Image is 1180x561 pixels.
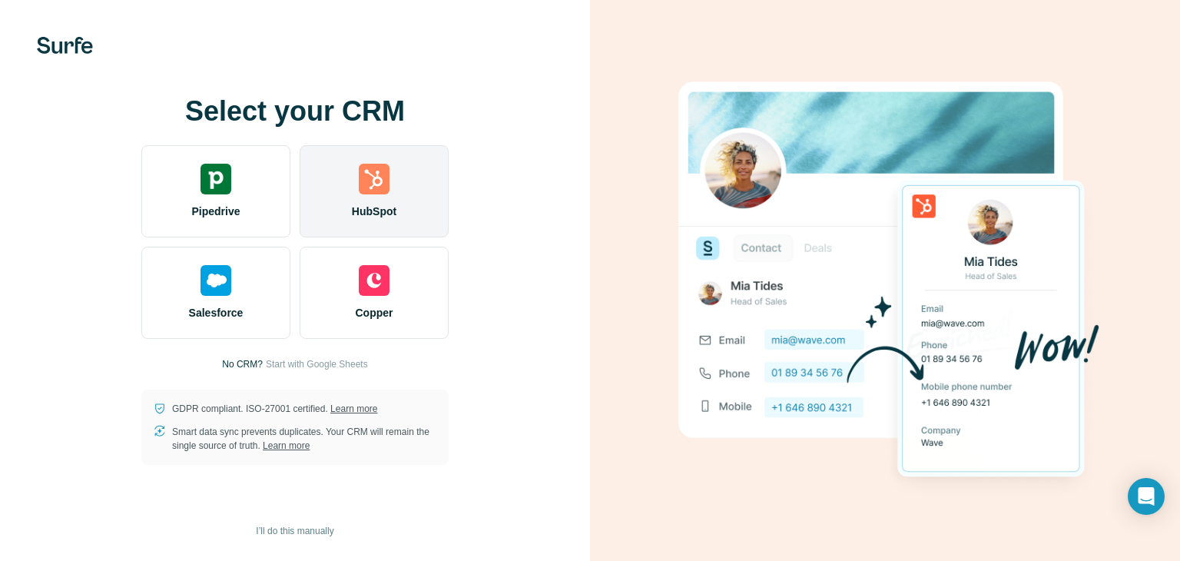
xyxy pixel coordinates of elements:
[245,520,344,543] button: I’ll do this manually
[266,357,368,371] button: Start with Google Sheets
[359,265,389,296] img: copper's logo
[189,305,244,320] span: Salesforce
[37,37,93,54] img: Surfe's logo
[330,403,377,414] a: Learn more
[1128,478,1165,515] div: Open Intercom Messenger
[359,164,389,194] img: hubspot's logo
[201,265,231,296] img: salesforce's logo
[256,524,333,538] span: I’ll do this manually
[172,402,377,416] p: GDPR compliant. ISO-27001 certified.
[356,305,393,320] span: Copper
[141,96,449,127] h1: Select your CRM
[191,204,240,219] span: Pipedrive
[263,440,310,451] a: Learn more
[172,425,436,453] p: Smart data sync prevents duplicates. Your CRM will remain the single source of truth.
[352,204,396,219] span: HubSpot
[670,58,1100,503] img: HUBSPOT image
[222,357,263,371] p: No CRM?
[201,164,231,194] img: pipedrive's logo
